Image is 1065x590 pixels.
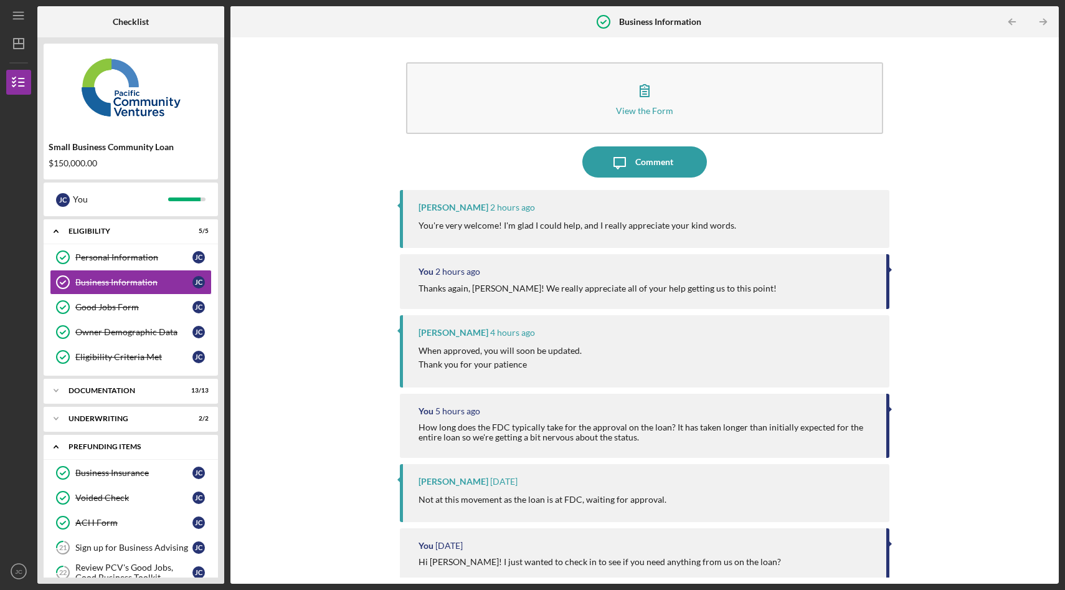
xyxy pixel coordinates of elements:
[50,560,212,585] a: 22Review PCV's Good Jobs, Good Business ToolkitJC
[50,295,212,320] a: Good Jobs FormJC
[616,106,673,115] div: View the Form
[419,267,433,277] div: You
[50,320,212,345] a: Owner Demographic DataJC
[75,493,192,503] div: Voided Check
[419,328,488,338] div: [PERSON_NAME]
[69,227,177,235] div: Eligibility
[490,477,518,487] time: 2025-09-22 18:00
[192,326,205,338] div: J C
[15,568,22,575] text: JC
[69,443,202,450] div: Prefunding Items
[192,301,205,313] div: J C
[75,302,192,312] div: Good Jobs Form
[75,252,192,262] div: Personal Information
[419,422,874,442] div: How long does the FDC typically take for the approval on the loan? It has taken longer than initi...
[50,245,212,270] a: Personal InformationJC
[192,276,205,288] div: J C
[406,62,883,134] button: View the Form
[192,467,205,479] div: J C
[49,142,213,152] div: Small Business Community Loan
[192,251,205,264] div: J C
[73,189,168,210] div: You
[435,406,480,416] time: 2025-09-24 18:25
[419,219,736,232] p: You're very welcome! I'm glad I could help, and I really appreciate your kind words.
[419,557,781,567] div: Hi [PERSON_NAME]! I just wanted to check in to see if you need anything from us on the loan?
[419,202,488,212] div: [PERSON_NAME]
[186,387,209,394] div: 13 / 13
[49,158,213,168] div: $150,000.00
[419,541,433,551] div: You
[186,415,209,422] div: 2 / 2
[75,277,192,287] div: Business Information
[419,406,433,416] div: You
[635,146,673,178] div: Comment
[619,17,701,27] b: Business Information
[419,493,666,507] p: Not at this movement as the loan is at FDC, waiting for approval.
[192,351,205,363] div: J C
[435,541,463,551] time: 2025-09-22 17:46
[192,516,205,529] div: J C
[50,485,212,510] a: Voided CheckJC
[192,566,205,579] div: J C
[75,468,192,478] div: Business Insurance
[490,328,535,338] time: 2025-09-24 19:23
[192,541,205,554] div: J C
[50,510,212,535] a: ACH FormJC
[50,270,212,295] a: Business InformationJC
[75,563,192,583] div: Review PCV's Good Jobs, Good Business Toolkit
[75,518,192,528] div: ACH Form
[59,569,67,577] tspan: 22
[50,345,212,369] a: Eligibility Criteria MetJC
[186,227,209,235] div: 5 / 5
[75,543,192,553] div: Sign up for Business Advising
[56,193,70,207] div: J C
[192,492,205,504] div: J C
[50,535,212,560] a: 21Sign up for Business AdvisingJC
[50,460,212,485] a: Business InsuranceJC
[419,477,488,487] div: [PERSON_NAME]
[435,267,480,277] time: 2025-09-24 21:06
[59,544,67,552] tspan: 21
[419,283,777,293] div: Thanks again, [PERSON_NAME]! We really appreciate all of your help getting us to this point!
[6,559,31,584] button: JC
[490,202,535,212] time: 2025-09-24 21:16
[75,327,192,337] div: Owner Demographic Data
[113,17,149,27] b: Checklist
[419,344,582,372] p: When approved, you will soon be updated. Thank you for your patience
[69,387,177,394] div: Documentation
[44,50,218,125] img: Product logo
[69,415,177,422] div: Underwriting
[75,352,192,362] div: Eligibility Criteria Met
[582,146,707,178] button: Comment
